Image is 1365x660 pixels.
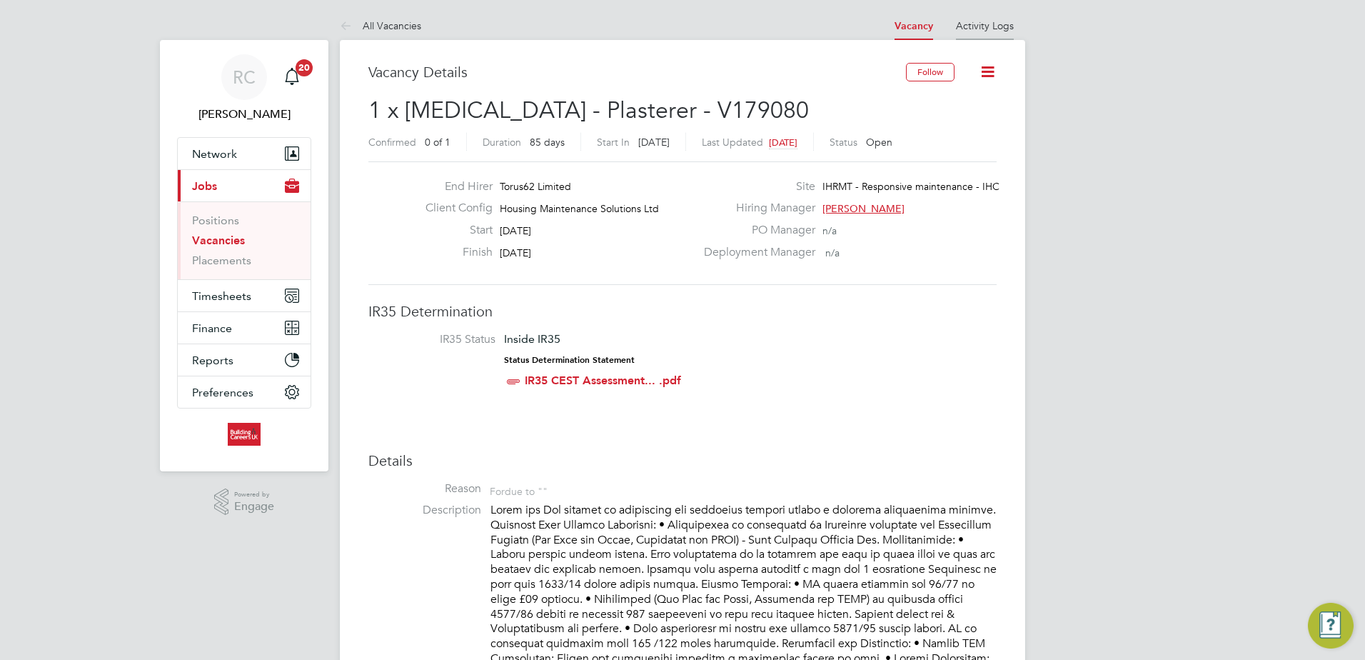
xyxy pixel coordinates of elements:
span: Reports [192,354,233,367]
label: Start In [597,136,630,149]
h3: Details [368,451,997,470]
label: Site [695,179,815,194]
span: [DATE] [769,136,797,149]
label: Confirmed [368,136,416,149]
span: [DATE] [638,136,670,149]
span: 85 days [530,136,565,149]
button: Reports [178,344,311,376]
a: Vacancies [192,234,245,247]
a: Positions [192,214,239,227]
span: Engage [234,501,274,513]
div: For due to "" [490,481,548,498]
span: Inside IR35 [504,332,560,346]
label: Last Updated [702,136,763,149]
a: RC[PERSON_NAME] [177,54,311,123]
button: Follow [906,63,955,81]
a: IR35 CEST Assessment... .pdf [525,374,681,387]
label: IR35 Status [383,332,495,347]
span: IHRMT - Responsive maintenance - IHC [822,180,999,193]
label: Finish [414,245,493,260]
button: Timesheets [178,280,311,311]
span: 20 [296,59,313,76]
span: Open [866,136,892,149]
span: RC [233,68,256,86]
span: n/a [822,224,837,237]
div: Jobs [178,201,311,279]
span: n/a [825,246,840,259]
label: Client Config [414,201,493,216]
label: End Hirer [414,179,493,194]
span: Network [192,147,237,161]
a: Activity Logs [956,19,1014,32]
span: Housing Maintenance Solutions Ltd [500,202,659,215]
label: Deployment Manager [695,245,815,260]
label: Description [368,503,481,518]
h3: Vacancy Details [368,63,906,81]
span: [DATE] [500,246,531,259]
span: Timesheets [192,289,251,303]
a: All Vacancies [340,19,421,32]
span: 0 of 1 [425,136,450,149]
label: PO Manager [695,223,815,238]
span: Rhys Cook [177,106,311,123]
span: Torus62 Limited [500,180,571,193]
a: Vacancy [895,20,933,32]
a: Powered byEngage [214,489,275,516]
button: Engage Resource Center [1308,603,1354,649]
a: 20 [278,54,306,100]
span: [DATE] [500,224,531,237]
span: 1 x [MEDICAL_DATA] - Plasterer - V179080 [368,96,809,124]
span: Finance [192,321,232,335]
nav: Main navigation [160,40,328,471]
button: Network [178,138,311,169]
label: Hiring Manager [695,201,815,216]
h3: IR35 Determination [368,302,997,321]
button: Finance [178,312,311,344]
label: Start [414,223,493,238]
a: Go to home page [177,423,311,446]
button: Jobs [178,170,311,201]
span: Preferences [192,386,253,399]
a: Placements [192,254,251,267]
span: [PERSON_NAME] [822,202,905,215]
img: buildingcareersuk-logo-retina.png [228,423,260,446]
span: Powered by [234,489,274,501]
strong: Status Determination Statement [504,355,635,365]
label: Status [830,136,857,149]
label: Duration [483,136,521,149]
span: Jobs [192,179,217,193]
button: Preferences [178,376,311,408]
label: Reason [368,481,481,496]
